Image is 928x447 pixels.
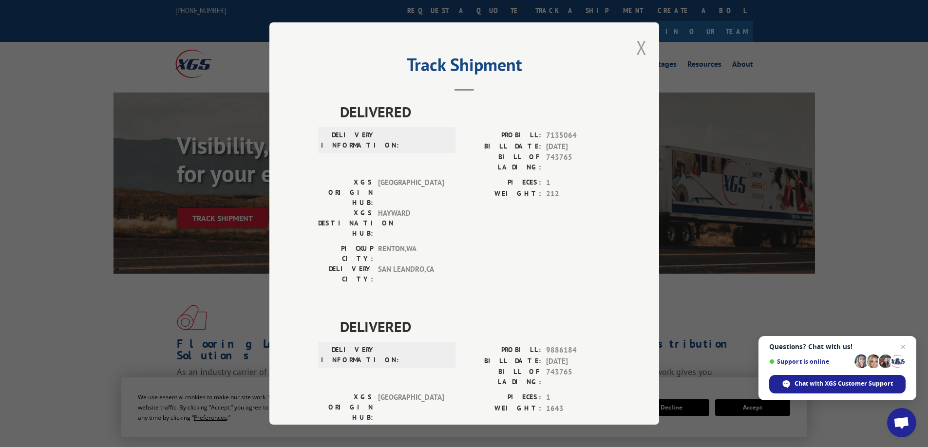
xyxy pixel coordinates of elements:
label: WEIGHT: [464,403,541,414]
span: 743765 [546,367,610,387]
span: [DATE] [546,141,610,152]
h2: Track Shipment [318,58,610,76]
span: 1 [546,177,610,188]
label: DELIVERY CITY: [318,264,373,284]
label: BILL DATE: [464,141,541,152]
span: 212 [546,188,610,199]
div: Open chat [887,408,916,437]
span: Questions? Chat with us! [769,343,906,351]
span: DELIVERED [340,316,610,337]
label: XGS ORIGIN HUB: [318,392,373,423]
label: BILL DATE: [464,355,541,367]
span: HAYWARD [378,208,444,239]
label: BILL OF LADING: [464,152,541,172]
span: SAN LEANDRO , CA [378,264,444,284]
span: 9886184 [546,345,610,356]
label: PROBILL: [464,130,541,141]
span: RENTON , WA [378,243,444,264]
label: PIECES: [464,392,541,403]
label: BILL OF LADING: [464,367,541,387]
label: DELIVERY INFORMATION: [321,345,376,365]
span: Close chat [897,341,909,353]
span: [DATE] [546,355,610,367]
label: PROBILL: [464,345,541,356]
span: Chat with XGS Customer Support [795,379,893,388]
button: Close modal [636,35,647,60]
span: 1643 [546,403,610,414]
div: Chat with XGS Customer Support [769,375,906,393]
span: Support is online [769,358,851,365]
span: [GEOGRAPHIC_DATA] [378,177,444,208]
label: XGS ORIGIN HUB: [318,177,373,208]
span: 743765 [546,152,610,172]
span: 7135064 [546,130,610,141]
span: 1 [546,392,610,403]
label: PIECES: [464,177,541,188]
span: [GEOGRAPHIC_DATA] [378,392,444,423]
label: WEIGHT: [464,188,541,199]
label: XGS DESTINATION HUB: [318,208,373,239]
label: PICKUP CITY: [318,243,373,264]
span: DELIVERED [340,101,610,123]
label: DELIVERY INFORMATION: [321,130,376,150]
